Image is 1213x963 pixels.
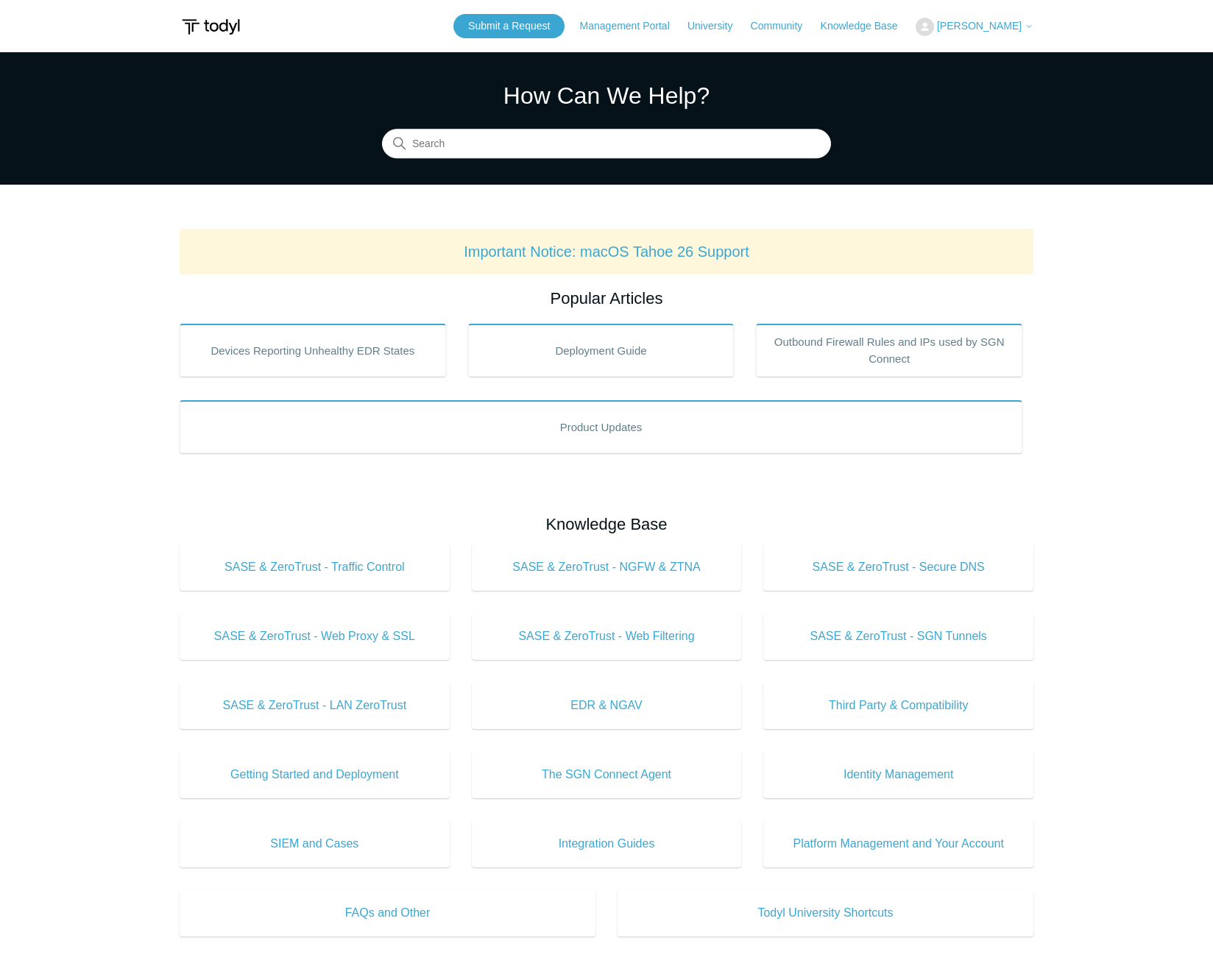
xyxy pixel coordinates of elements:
a: SASE & ZeroTrust - NGFW & ZTNA [472,544,742,591]
a: SASE & ZeroTrust - LAN ZeroTrust [180,682,450,729]
a: SASE & ZeroTrust - SGN Tunnels [763,613,1033,660]
img: Todyl Support Center Help Center home page [180,13,242,40]
span: SASE & ZeroTrust - Web Filtering [494,628,720,645]
a: SASE & ZeroTrust - Web Filtering [472,613,742,660]
a: University [687,18,747,34]
span: Integration Guides [494,835,720,853]
span: The SGN Connect Agent [494,766,720,783]
a: Community [751,18,818,34]
a: Third Party & Compatibility [763,682,1033,729]
h2: Knowledge Base [180,512,1033,536]
a: Product Updates [180,400,1022,453]
span: SIEM and Cases [202,835,428,853]
span: SASE & ZeroTrust - NGFW & ZTNA [494,558,720,576]
a: Outbound Firewall Rules and IPs used by SGN Connect [756,324,1022,377]
a: Knowledge Base [821,18,913,34]
a: Important Notice: macOS Tahoe 26 Support [464,244,749,260]
span: SASE & ZeroTrust - Web Proxy & SSL [202,628,428,645]
a: SASE & ZeroTrust - Web Proxy & SSL [180,613,450,660]
a: Deployment Guide [468,324,735,377]
a: SIEM and Cases [180,820,450,867]
span: Third Party & Compatibility [785,697,1011,714]
a: Getting Started and Deployment [180,751,450,798]
a: Identity Management [763,751,1033,798]
span: [PERSON_NAME] [937,20,1022,32]
span: SASE & ZeroTrust - Secure DNS [785,558,1011,576]
a: Integration Guides [472,820,742,867]
span: SASE & ZeroTrust - LAN ZeroTrust [202,697,428,714]
span: SASE & ZeroTrust - Traffic Control [202,558,428,576]
a: EDR & NGAV [472,682,742,729]
a: Management Portal [580,18,685,34]
a: Submit a Request [453,14,565,38]
span: FAQs and Other [202,904,573,922]
span: Identity Management [785,766,1011,783]
a: Devices Reporting Unhealthy EDR States [180,324,446,377]
span: EDR & NGAV [494,697,720,714]
span: SASE & ZeroTrust - SGN Tunnels [785,628,1011,645]
input: Search [382,129,831,159]
a: FAQs and Other [180,889,595,937]
a: The SGN Connect Agent [472,751,742,798]
button: [PERSON_NAME] [916,18,1033,36]
span: Todyl University Shortcuts [640,904,1011,922]
a: SASE & ZeroTrust - Traffic Control [180,544,450,591]
h1: How Can We Help? [382,78,831,113]
span: Platform Management and Your Account [785,835,1011,853]
h2: Popular Articles [180,286,1033,310]
a: Todyl University Shortcuts [618,889,1033,937]
a: Platform Management and Your Account [763,820,1033,867]
span: Getting Started and Deployment [202,766,428,783]
a: SASE & ZeroTrust - Secure DNS [763,544,1033,591]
